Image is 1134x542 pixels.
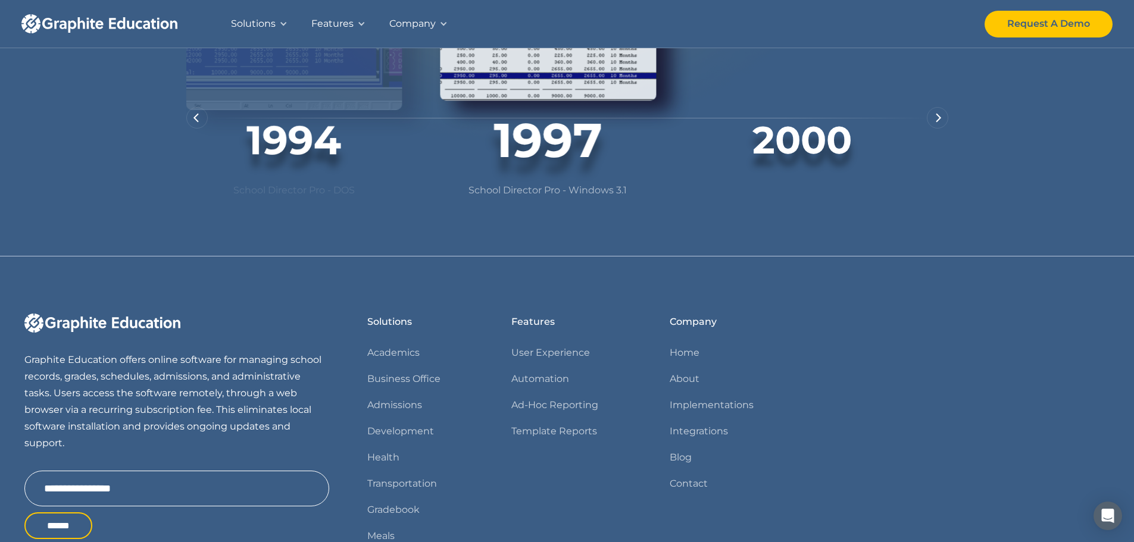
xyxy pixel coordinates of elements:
[511,314,555,330] div: Features
[367,423,434,440] a: Development
[413,112,682,169] div: 1997
[670,423,728,440] a: Integrations
[389,15,436,32] div: Company
[670,397,754,413] a: Implementations
[511,423,597,440] a: Template Reports
[670,449,692,466] a: Blog
[511,371,569,387] a: Automation
[367,502,420,518] a: Gradebook
[670,475,708,492] a: Contact
[1007,15,1090,32] div: Request A Demo
[511,397,598,413] a: Ad-Hoc Reporting
[24,352,329,452] p: Graphite Education offers online software for managing school records, grades, schedules, admissi...
[311,15,354,32] div: Features
[367,314,412,330] div: Solutions
[367,475,437,492] a: Transportation
[927,107,948,129] div: next slide
[367,397,422,413] a: Admissions
[231,15,276,32] div: Solutions
[670,371,699,387] a: About
[186,182,402,199] p: School Director Pro - DOS
[24,471,329,539] form: Email Form
[985,11,1113,37] a: Request A Demo
[367,344,420,361] a: Academics
[511,344,590,361] a: User Experience
[440,182,656,199] p: School Director Pro - Windows 3.1
[367,449,399,466] a: Health
[694,117,910,163] div: 2000
[1094,502,1122,530] div: Open Intercom Messenger
[670,344,699,361] a: Home
[5,17,186,109] iframe: profile
[670,314,717,330] div: Company
[367,371,441,387] a: Business Office
[180,116,408,164] div: 1994
[186,107,208,129] div: previous slide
